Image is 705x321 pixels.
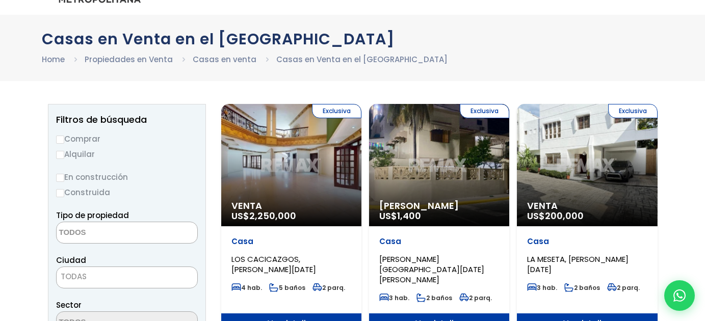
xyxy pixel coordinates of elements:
[379,201,499,211] span: [PERSON_NAME]
[527,236,647,247] p: Casa
[379,236,499,247] p: Casa
[56,210,129,221] span: Tipo de propiedad
[56,171,198,183] label: En construcción
[56,151,64,159] input: Alquilar
[57,270,197,284] span: TODAS
[312,283,345,292] span: 2 parq.
[56,189,64,197] input: Construida
[56,186,198,199] label: Construida
[231,254,316,275] span: LOS CACICAZGOS, [PERSON_NAME][DATE]
[249,209,296,222] span: 2,250,000
[42,54,65,65] a: Home
[397,209,421,222] span: 1,400
[460,104,509,118] span: Exclusiva
[231,283,262,292] span: 4 hab.
[56,266,198,288] span: TODAS
[608,104,658,118] span: Exclusiva
[379,293,409,302] span: 3 hab.
[56,132,198,145] label: Comprar
[269,283,305,292] span: 5 baños
[61,271,87,282] span: TODAS
[527,254,629,275] span: LA MESETA, [PERSON_NAME][DATE]
[56,174,64,182] input: En construcción
[193,54,256,65] a: Casas en venta
[527,283,557,292] span: 3 hab.
[276,53,448,66] li: Casas en Venta en el [GEOGRAPHIC_DATA]
[416,293,452,302] span: 2 baños
[85,54,173,65] a: Propiedades en Venta
[231,201,351,211] span: Venta
[545,209,584,222] span: 200,000
[231,236,351,247] p: Casa
[379,209,421,222] span: US$
[459,293,492,302] span: 2 parq.
[527,209,584,222] span: US$
[607,283,640,292] span: 2 parq.
[56,255,86,265] span: Ciudad
[56,115,198,125] h2: Filtros de búsqueda
[379,254,484,285] span: [PERSON_NAME][GEOGRAPHIC_DATA][DATE][PERSON_NAME]
[56,300,82,310] span: Sector
[42,30,664,48] h1: Casas en Venta en el [GEOGRAPHIC_DATA]
[527,201,647,211] span: Venta
[231,209,296,222] span: US$
[56,136,64,144] input: Comprar
[57,222,155,244] textarea: Search
[564,283,600,292] span: 2 baños
[56,148,198,160] label: Alquilar
[312,104,361,118] span: Exclusiva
